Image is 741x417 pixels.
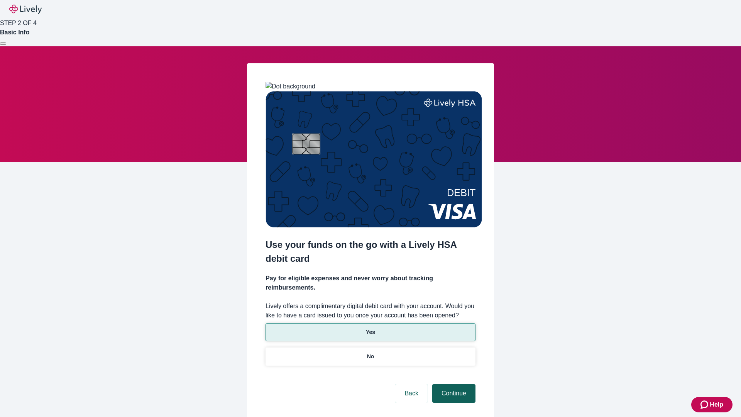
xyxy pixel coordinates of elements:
[266,91,482,227] img: Debit card
[266,238,475,266] h2: Use your funds on the go with a Lively HSA debit card
[432,384,475,403] button: Continue
[367,353,374,361] p: No
[266,347,475,366] button: No
[266,302,475,320] label: Lively offers a complimentary digital debit card with your account. Would you like to have a card...
[691,397,733,412] button: Zendesk support iconHelp
[700,400,710,409] svg: Zendesk support icon
[266,82,315,91] img: Dot background
[395,384,428,403] button: Back
[9,5,42,14] img: Lively
[266,274,475,292] h4: Pay for eligible expenses and never worry about tracking reimbursements.
[366,328,375,336] p: Yes
[266,323,475,341] button: Yes
[710,400,723,409] span: Help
